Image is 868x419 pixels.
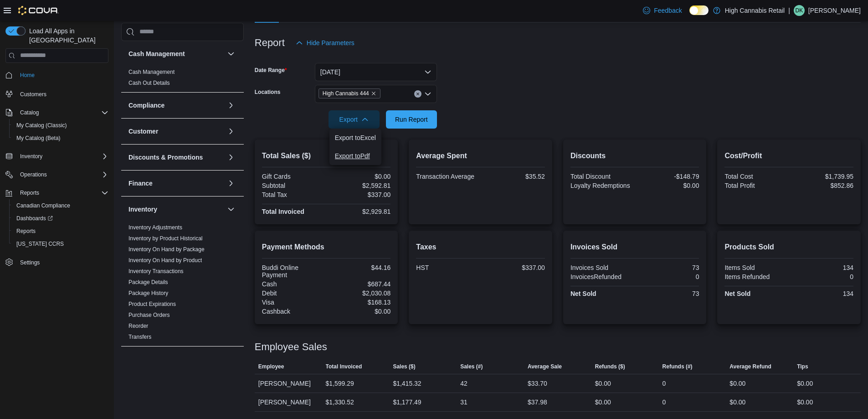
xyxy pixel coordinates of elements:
[226,48,236,59] button: Cash Management
[128,334,151,340] a: Transfers
[16,107,42,118] button: Catalog
[329,110,380,129] button: Export
[9,132,112,145] button: My Catalog (Beta)
[2,168,112,181] button: Operations
[595,397,611,408] div: $0.00
[16,169,108,180] span: Operations
[16,240,64,248] span: [US_STATE] CCRS
[724,173,787,180] div: Total Cost
[637,290,699,297] div: 73
[20,171,47,178] span: Operations
[724,150,853,161] h2: Cost/Profit
[724,264,787,271] div: Items Sold
[416,150,545,161] h2: Average Spent
[329,129,381,147] button: Export toExcel
[26,26,108,45] span: Load All Apps in [GEOGRAPHIC_DATA]
[16,70,38,81] a: Home
[128,235,203,242] a: Inventory by Product Historical
[13,200,108,211] span: Canadian Compliance
[128,355,151,364] h3: Loyalty
[328,299,390,306] div: $168.13
[16,69,108,81] span: Home
[255,393,322,411] div: [PERSON_NAME]
[255,67,287,74] label: Date Range
[226,354,236,365] button: Loyalty
[128,205,224,214] button: Inventory
[570,173,633,180] div: Total Discount
[13,238,67,249] a: [US_STATE] CCRS
[315,63,437,81] button: [DATE]
[724,273,787,280] div: Items Refunded
[128,279,168,286] span: Package Details
[128,101,164,110] h3: Compliance
[791,173,853,180] div: $1,739.95
[570,150,699,161] h2: Discounts
[292,34,358,52] button: Hide Parameters
[16,169,51,180] button: Operations
[18,6,59,15] img: Cova
[393,397,421,408] div: $1,177.49
[128,235,203,242] span: Inventory by Product Historical
[326,378,354,389] div: $1,599.29
[570,290,596,297] strong: Net Sold
[528,363,562,370] span: Average Sale
[654,6,682,15] span: Feedback
[226,178,236,189] button: Finance
[258,363,284,370] span: Employee
[13,133,64,144] a: My Catalog (Beta)
[262,173,324,180] div: Gift Cards
[689,5,709,15] input: Dark Mode
[128,268,184,274] a: Inventory Transactions
[326,397,354,408] div: $1,330.52
[20,72,35,79] span: Home
[226,100,236,111] button: Compliance
[262,299,324,306] div: Visa
[639,1,685,20] a: Feedback
[16,202,70,209] span: Canadian Compliance
[791,264,853,271] div: 134
[483,264,545,271] div: $337.00
[326,363,362,370] span: Total Invoiced
[16,187,108,198] span: Reports
[570,273,633,280] div: InvoicesRefunded
[128,80,170,86] a: Cash Out Details
[255,374,322,393] div: [PERSON_NAME]
[9,225,112,238] button: Reports
[262,191,324,198] div: Total Tax
[128,323,148,329] a: Reorder
[16,134,61,142] span: My Catalog (Beta)
[262,150,391,161] h2: Total Sales ($)
[729,397,745,408] div: $0.00
[386,110,437,129] button: Run Report
[128,279,168,285] a: Package Details
[395,115,428,124] span: Run Report
[262,280,324,288] div: Cash
[788,5,790,16] p: |
[334,110,374,129] span: Export
[255,37,285,48] h3: Report
[2,150,112,163] button: Inventory
[663,363,693,370] span: Refunds (#)
[128,224,182,231] span: Inventory Adjustments
[595,378,611,389] div: $0.00
[128,257,202,264] span: Inventory On Hand by Product
[13,226,108,237] span: Reports
[328,182,390,189] div: $2,592.81
[570,182,633,189] div: Loyalty Redemptions
[725,5,785,16] p: High Cannabis Retail
[797,378,813,389] div: $0.00
[16,107,108,118] span: Catalog
[255,341,327,352] h3: Employee Sales
[791,290,853,297] div: 134
[9,212,112,225] a: Dashboards
[483,173,545,180] div: $35.52
[13,238,108,249] span: Washington CCRS
[13,120,108,131] span: My Catalog (Classic)
[729,378,745,389] div: $0.00
[5,65,108,293] nav: Complex example
[128,300,176,308] span: Product Expirations
[128,153,224,162] button: Discounts & Promotions
[9,238,112,250] button: [US_STATE] CCRS
[20,109,39,116] span: Catalog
